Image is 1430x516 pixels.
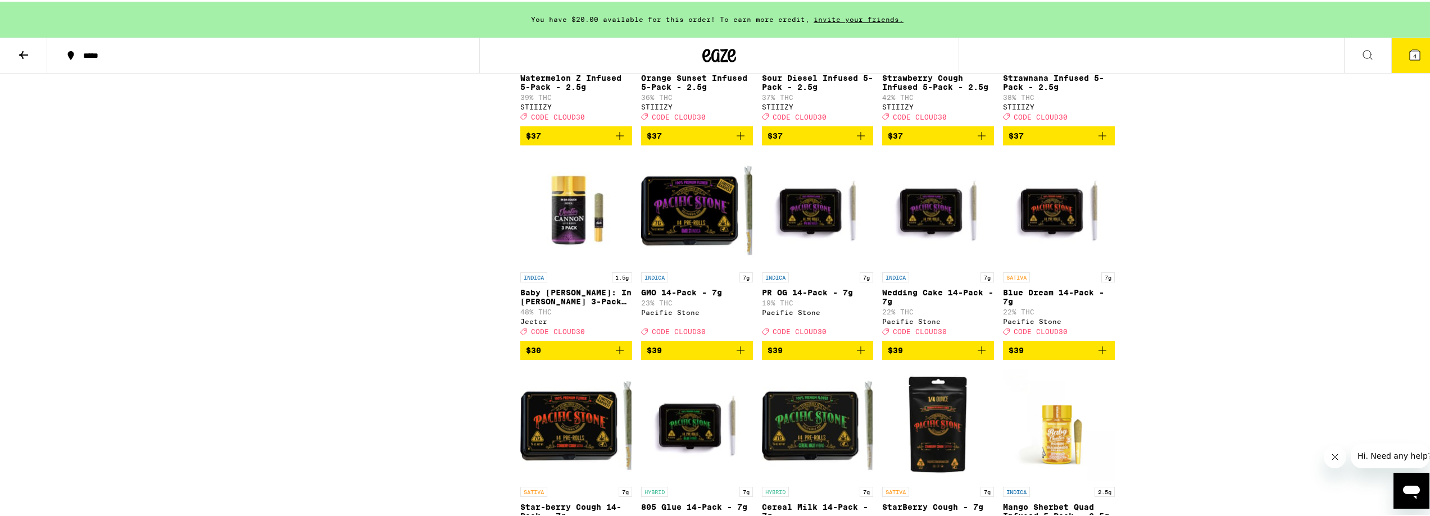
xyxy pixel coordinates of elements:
p: 39% THC [520,92,632,99]
div: STIIIZY [882,102,994,109]
p: 42% THC [882,92,994,99]
div: Jeeter [520,316,632,323]
span: $39 [1009,344,1024,353]
button: Add to bag [882,339,994,358]
p: 7g [980,485,994,495]
p: 7g [980,271,994,281]
img: Pacific Stone - Wedding Cake 14-Pack - 7g [882,153,994,265]
button: Add to bag [882,125,994,144]
a: Open page for PR OG 14-Pack - 7g from Pacific Stone [762,153,874,339]
p: 22% THC [1003,307,1115,314]
p: INDICA [882,271,909,281]
button: Add to bag [1003,125,1115,144]
img: Pacific Stone - StarBerry Cough - 7g [882,367,994,480]
p: Baby [PERSON_NAME]: In [PERSON_NAME] 3-Pack Infused - 1.5g [520,286,632,304]
img: Pacific Stone - Star-berry Cough 14-Pack - 7g [520,367,632,480]
div: Pacific Stone [641,307,753,314]
p: SATIVA [1003,271,1030,281]
p: Watermelon Z Infused 5-Pack - 2.5g [520,72,632,90]
button: Add to bag [641,125,753,144]
div: Pacific Stone [882,316,994,323]
p: SATIVA [882,485,909,495]
span: You have $20.00 available for this order! To earn more credit, [531,14,810,21]
p: INDICA [1003,485,1030,495]
p: Orange Sunset Infused 5-Pack - 2.5g [641,72,753,90]
p: HYBRID [762,485,789,495]
span: $30 [526,344,541,353]
iframe: Message from company [1351,442,1429,467]
button: Add to bag [520,125,632,144]
span: CODE CLOUD30 [893,112,947,119]
p: 37% THC [762,92,874,99]
div: STIIIZY [762,102,874,109]
span: CODE CLOUD30 [652,326,706,334]
iframe: Close message [1324,444,1346,467]
p: GMO 14-Pack - 7g [641,286,753,295]
p: INDICA [641,271,668,281]
span: $37 [1009,130,1024,139]
p: 19% THC [762,298,874,305]
p: 7g [739,485,753,495]
p: 805 Glue 14-Pack - 7g [641,501,753,510]
button: Add to bag [762,339,874,358]
p: 7g [619,485,632,495]
p: Wedding Cake 14-Pack - 7g [882,286,994,304]
p: Strawberry Cough Infused 5-Pack - 2.5g [882,72,994,90]
span: CODE CLOUD30 [1014,112,1068,119]
button: Add to bag [520,339,632,358]
span: CODE CLOUD30 [1014,326,1068,334]
span: $37 [768,130,783,139]
img: Pacific Stone - GMO 14-Pack - 7g [641,153,753,265]
a: Open page for Baby Cannon: In Da Couch 3-Pack Infused - 1.5g from Jeeter [520,153,632,339]
p: INDICA [520,271,547,281]
button: Add to bag [641,339,753,358]
iframe: Button to launch messaging window [1393,471,1429,507]
p: PR OG 14-Pack - 7g [762,286,874,295]
p: 36% THC [641,92,753,99]
img: Pacific Stone - PR OG 14-Pack - 7g [762,153,874,265]
div: STIIIZY [641,102,753,109]
img: Pacific Stone - 805 Glue 14-Pack - 7g [641,367,753,480]
span: 4 [1413,51,1417,58]
span: CODE CLOUD30 [773,112,827,119]
p: 7g [739,271,753,281]
span: $37 [647,130,662,139]
p: 23% THC [641,298,753,305]
button: Add to bag [762,125,874,144]
p: INDICA [762,271,789,281]
p: 7g [1101,271,1115,281]
p: 1.5g [612,271,632,281]
span: $39 [647,344,662,353]
span: CODE CLOUD30 [773,326,827,334]
img: Jeeter - Mango Sherbet Quad Infused 5-Pack - 2.5g [1003,367,1115,480]
span: $39 [768,344,783,353]
p: 48% THC [520,307,632,314]
p: 7g [860,485,873,495]
div: STIIIZY [1003,102,1115,109]
p: 2.5g [1095,485,1115,495]
span: CODE CLOUD30 [531,112,585,119]
span: CODE CLOUD30 [893,326,947,334]
p: Strawnana Infused 5-Pack - 2.5g [1003,72,1115,90]
p: 7g [860,271,873,281]
p: Blue Dream 14-Pack - 7g [1003,286,1115,304]
div: Pacific Stone [1003,316,1115,323]
img: Pacific Stone - Cereal Milk 14-Pack - 7g [762,367,874,480]
p: 22% THC [882,307,994,314]
div: STIIIZY [520,102,632,109]
a: Open page for Wedding Cake 14-Pack - 7g from Pacific Stone [882,153,994,339]
span: $37 [888,130,903,139]
span: CODE CLOUD30 [652,112,706,119]
img: Jeeter - Baby Cannon: In Da Couch 3-Pack Infused - 1.5g [520,153,632,265]
img: Pacific Stone - Blue Dream 14-Pack - 7g [1003,153,1115,265]
p: 38% THC [1003,92,1115,99]
a: Open page for Blue Dream 14-Pack - 7g from Pacific Stone [1003,153,1115,339]
p: StarBerry Cough - 7g [882,501,994,510]
p: Sour Diesel Infused 5-Pack - 2.5g [762,72,874,90]
span: $37 [526,130,541,139]
a: Open page for GMO 14-Pack - 7g from Pacific Stone [641,153,753,339]
span: invite your friends. [810,14,907,21]
span: $39 [888,344,903,353]
span: CODE CLOUD30 [531,326,585,334]
div: Pacific Stone [762,307,874,314]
